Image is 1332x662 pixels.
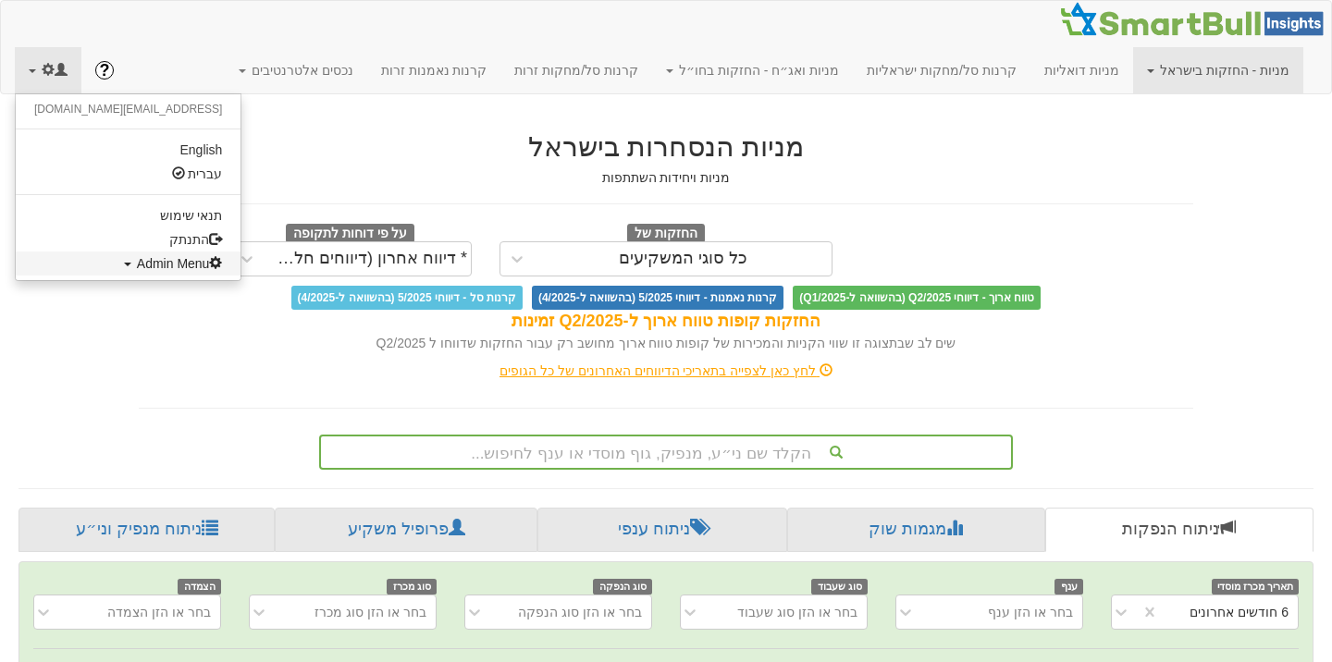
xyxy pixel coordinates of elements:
[1133,47,1303,93] a: מניות - החזקות בישראל
[811,579,868,595] span: סוג שעבוד
[314,603,426,621] div: בחר או הזן סוג מכרז
[99,61,109,80] span: ?
[619,250,747,268] div: כל סוגי המשקיעים
[988,603,1073,621] div: בחר או הזן ענף
[16,138,240,162] a: English
[500,47,652,93] a: קרנות סל/מחקות זרות
[18,508,275,552] a: ניתוח מנפיק וני״ע
[1054,579,1083,595] span: ענף
[225,47,367,93] a: נכסים אלטרנטיבים
[125,362,1207,380] div: לחץ כאן לצפייה בתאריכי הדיווחים האחרונים של כל הגופים
[139,334,1193,352] div: שים לב שבתצוגה זו שווי הקניות והמכירות של קופות טווח ארוך מחושב רק עבור החזקות שדווחו ל Q2/2025
[107,603,211,621] div: בחר או הזן הצמדה
[537,508,787,552] a: ניתוח ענפי
[1190,603,1289,621] div: 6 חודשים אחרונים
[627,224,705,244] span: החזקות של
[367,47,501,93] a: קרנות נאמנות זרות
[593,579,652,595] span: סוג הנפקה
[178,579,221,595] span: הצמדה
[16,227,240,251] a: התנתק
[139,310,1193,334] div: החזקות קופות טווח ארוך ל-Q2/2025 זמינות
[532,286,783,310] span: קרנות נאמנות - דיווחי 5/2025 (בהשוואה ל-4/2025)
[787,508,1044,552] a: מגמות שוק
[1030,47,1133,93] a: מניות דואליות
[793,286,1041,310] span: טווח ארוך - דיווחי Q2/2025 (בהשוואה ל-Q1/2025)
[137,256,223,271] span: Admin Menu
[853,47,1030,93] a: קרנות סל/מחקות ישראליות
[139,131,1193,162] h2: מניות הנסחרות בישראל
[275,508,536,552] a: פרופיל משקיע
[387,579,437,595] span: סוג מכרז
[139,171,1193,185] h5: מניות ויחידות השתתפות
[518,603,642,621] div: בחר או הזן סוג הנפקה
[1059,1,1331,38] img: Smartbull
[16,162,240,186] a: עברית
[737,603,857,621] div: בחר או הזן סוג שעבוד
[652,47,853,93] a: מניות ואג״ח - החזקות בחו״ל
[16,99,240,120] li: [EMAIL_ADDRESS][DOMAIN_NAME]
[81,47,128,93] a: ?
[268,250,468,268] div: * דיווח אחרון (דיווחים חלקיים)
[321,436,1011,468] div: הקלד שם ני״ע, מנפיק, גוף מוסדי או ענף לחיפוש...
[1212,579,1299,595] span: תאריך מכרז מוסדי
[286,224,414,244] span: על פי דוחות לתקופה
[16,203,240,227] a: תנאי שימוש
[16,251,240,276] a: Admin Menu
[1045,508,1313,552] a: ניתוח הנפקות
[291,286,523,310] span: קרנות סל - דיווחי 5/2025 (בהשוואה ל-4/2025)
